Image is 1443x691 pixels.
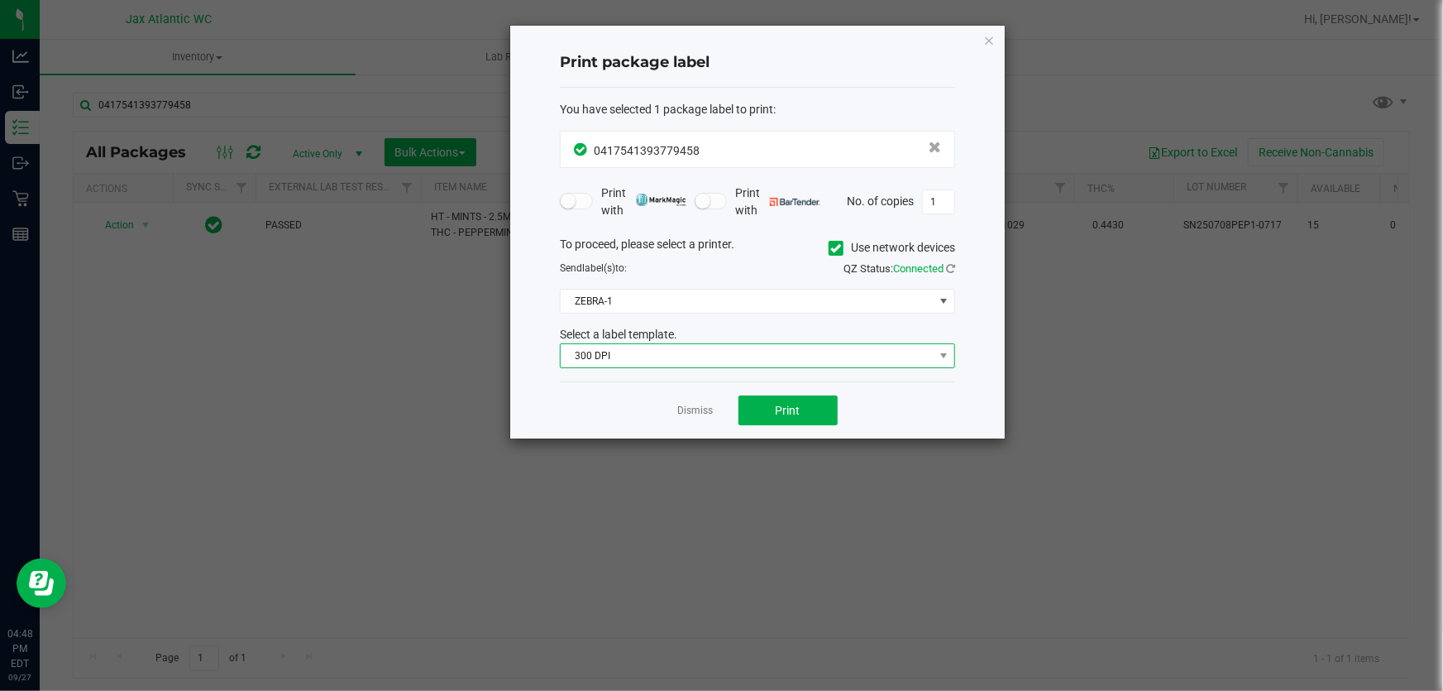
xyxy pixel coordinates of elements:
[17,559,66,608] iframe: Resource center
[843,262,955,275] span: QZ Status:
[678,404,714,418] a: Dismiss
[738,396,838,425] button: Print
[560,101,955,118] div: :
[561,344,934,367] span: 300 DPI
[776,404,800,417] span: Print
[560,262,627,274] span: Send to:
[582,262,615,274] span: label(s)
[560,103,773,116] span: You have selected 1 package label to print
[560,52,955,74] h4: Print package label
[601,185,686,219] span: Print with
[547,236,968,261] div: To proceed, please select a printer.
[547,326,968,343] div: Select a label template.
[636,194,686,206] img: mark_magic_cybra.png
[594,144,700,157] span: 0417541393779458
[770,198,820,206] img: bartender.png
[561,290,934,313] span: ZEBRA-1
[829,239,955,257] label: Use network devices
[847,194,914,207] span: No. of copies
[574,141,590,158] span: In Sync
[735,185,820,219] span: Print with
[893,262,944,275] span: Connected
